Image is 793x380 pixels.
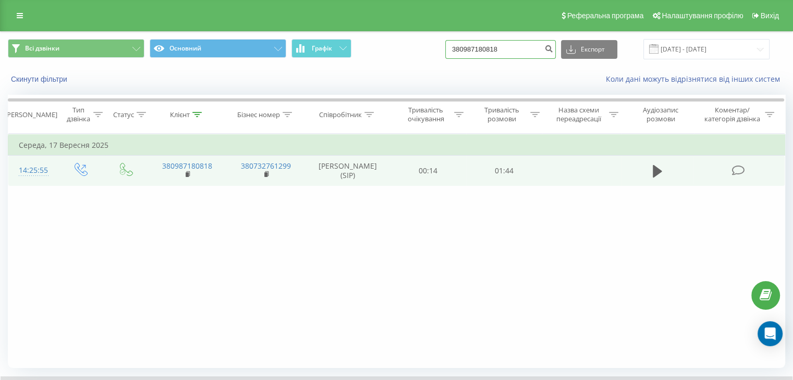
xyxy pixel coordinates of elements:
span: Вихід [761,11,779,20]
td: Середа, 17 Вересня 2025 [8,135,785,156]
button: Графік [291,39,351,58]
td: [PERSON_NAME] (SIP) [306,156,391,186]
td: 01:44 [466,156,542,186]
input: Пошук за номером [445,40,556,59]
div: [PERSON_NAME] [5,110,57,119]
button: Скинути фільтри [8,74,72,84]
div: Тривалість очікування [400,106,452,123]
div: Клієнт [170,110,190,119]
button: Всі дзвінки [8,39,144,58]
div: Статус [113,110,134,119]
div: Аудіозапис розмови [630,106,691,123]
div: Тривалість розмови [475,106,528,123]
div: 14:25:55 [19,160,46,181]
span: Графік [312,45,332,52]
div: Бізнес номер [237,110,280,119]
span: Реферальна програма [567,11,644,20]
a: 380987180818 [162,161,212,171]
div: Співробітник [319,110,362,119]
button: Експорт [561,40,617,59]
div: Коментар/категорія дзвінка [701,106,762,123]
span: Налаштування профілю [662,11,743,20]
div: Назва схеми переадресації [552,106,606,123]
button: Основний [150,39,286,58]
a: Коли дані можуть відрізнятися вiд інших систем [606,74,785,84]
div: Open Intercom Messenger [758,321,783,346]
td: 00:14 [391,156,466,186]
span: Всі дзвінки [25,44,59,53]
div: Тип дзвінка [66,106,90,123]
a: 380732761299 [241,161,291,171]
